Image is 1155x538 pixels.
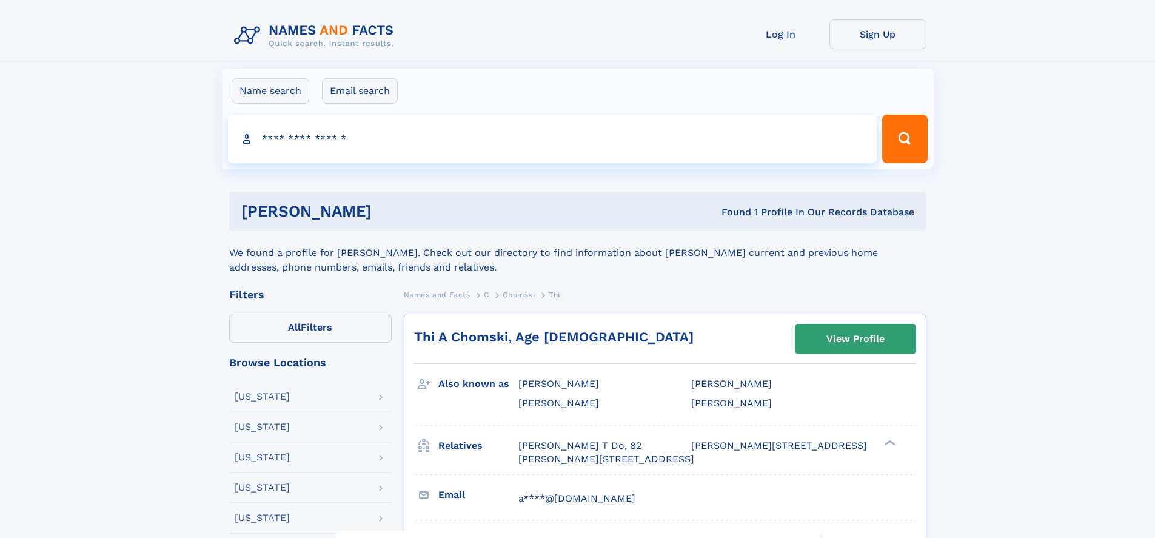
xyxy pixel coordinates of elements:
[518,439,641,452] a: [PERSON_NAME] T Do, 82
[235,483,290,493] div: [US_STATE]
[518,452,694,466] a: [PERSON_NAME][STREET_ADDRESS]
[288,321,301,333] span: All
[503,291,535,299] span: Chomski
[691,439,867,452] a: [PERSON_NAME][STREET_ADDRESS]
[235,513,290,523] div: [US_STATE]
[414,329,694,345] a: Thi A Chomski, Age [DEMOGRAPHIC_DATA]
[229,357,392,368] div: Browse Locations
[518,378,599,389] span: [PERSON_NAME]
[404,287,470,302] a: Names and Facts
[829,19,926,49] a: Sign Up
[546,206,914,219] div: Found 1 Profile In Our Records Database
[826,325,885,353] div: View Profile
[229,231,926,275] div: We found a profile for [PERSON_NAME]. Check out our directory to find information about [PERSON_N...
[882,439,896,446] div: ❯
[484,287,489,302] a: C
[229,289,392,300] div: Filters
[241,204,547,219] h1: [PERSON_NAME]
[691,378,772,389] span: [PERSON_NAME]
[691,397,772,409] span: [PERSON_NAME]
[882,115,927,163] button: Search Button
[232,78,309,104] label: Name search
[322,78,398,104] label: Email search
[235,392,290,402] div: [US_STATE]
[795,324,916,354] a: View Profile
[229,19,404,52] img: Logo Names and Facts
[438,485,518,505] h3: Email
[438,374,518,394] h3: Also known as
[503,287,535,302] a: Chomski
[484,291,489,299] span: C
[228,115,877,163] input: search input
[438,435,518,456] h3: Relatives
[732,19,829,49] a: Log In
[229,314,392,343] label: Filters
[235,452,290,462] div: [US_STATE]
[549,291,560,299] span: Thi
[235,422,290,432] div: [US_STATE]
[518,397,599,409] span: [PERSON_NAME]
